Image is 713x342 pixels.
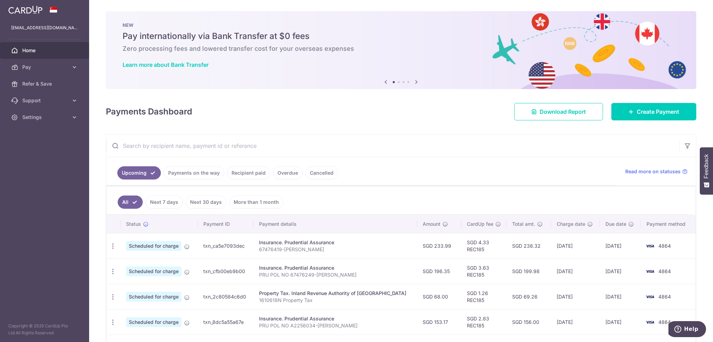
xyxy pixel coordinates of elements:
[461,284,507,309] td: SGD 1.26 REC185
[417,309,461,335] td: SGD 153.17
[461,309,507,335] td: SGD 2.83 REC185
[600,259,641,284] td: [DATE]
[259,315,412,322] div: Insurance. Prudential Assurance
[700,147,713,194] button: Feedback - Show survey
[259,322,412,329] p: PRU POL NO A2256034-[PERSON_NAME]
[643,318,657,326] img: Bank Card
[126,317,181,327] span: Scheduled for charge
[637,108,679,116] span: Create Payment
[643,267,657,276] img: Bank Card
[643,242,657,250] img: Bank Card
[106,11,696,89] img: Bank transfer banner
[643,293,657,301] img: Bank Card
[273,166,303,180] a: Overdue
[259,271,412,278] p: PRU POL NO 67476249-[PERSON_NAME]
[198,309,253,335] td: txn_8dc5a55a67e
[22,47,68,54] span: Home
[507,233,551,259] td: SGD 238.32
[126,292,181,302] span: Scheduled for charge
[557,221,585,228] span: Charge date
[123,45,680,53] h6: Zero processing fees and lowered transfer cost for your overseas expenses
[22,64,68,71] span: Pay
[668,321,706,339] iframe: Opens a widget where you can find more information
[106,105,192,118] h4: Payments Dashboard
[123,31,680,42] h5: Pay internationally via Bank Transfer at $0 fees
[259,264,412,271] div: Insurance. Prudential Assurance
[600,309,641,335] td: [DATE]
[467,221,493,228] span: CardUp fee
[625,168,688,175] a: Read more on statuses
[8,6,42,14] img: CardUp
[507,259,551,284] td: SGD 199.98
[117,166,161,180] a: Upcoming
[600,284,641,309] td: [DATE]
[259,246,412,253] p: 67476419-[PERSON_NAME]
[507,309,551,335] td: SGD 156.00
[600,233,641,259] td: [DATE]
[164,166,224,180] a: Payments on the way
[126,241,181,251] span: Scheduled for charge
[461,259,507,284] td: SGD 3.63 REC185
[507,284,551,309] td: SGD 69.26
[198,284,253,309] td: txn_2c80584c6d0
[703,154,710,178] span: Feedback
[123,22,680,28] p: NEW
[551,259,600,284] td: [DATE]
[186,196,226,209] a: Next 30 days
[641,215,696,233] th: Payment method
[259,297,412,304] p: 1610618N Property Tax
[22,97,68,104] span: Support
[198,233,253,259] td: txn_ca5e7093dec
[658,319,671,325] span: 4864
[512,221,535,228] span: Total amt.
[106,135,679,157] input: Search by recipient name, payment id or reference
[461,233,507,259] td: SGD 4.33 REC185
[118,196,143,209] a: All
[514,103,603,120] a: Download Report
[417,233,461,259] td: SGD 233.99
[551,309,600,335] td: [DATE]
[227,166,270,180] a: Recipient paid
[658,268,671,274] span: 4864
[658,243,671,249] span: 4864
[253,215,417,233] th: Payment details
[259,290,412,297] div: Property Tax. Inland Revenue Authority of [GEOGRAPHIC_DATA]
[551,233,600,259] td: [DATE]
[423,221,440,228] span: Amount
[22,114,68,121] span: Settings
[417,284,461,309] td: SGD 68.00
[11,24,78,31] p: [EMAIL_ADDRESS][DOMAIN_NAME]
[611,103,696,120] a: Create Payment
[126,221,141,228] span: Status
[126,267,181,276] span: Scheduled for charge
[146,196,183,209] a: Next 7 days
[229,196,283,209] a: More than 1 month
[198,215,253,233] th: Payment ID
[417,259,461,284] td: SGD 196.35
[551,284,600,309] td: [DATE]
[625,168,681,175] span: Read more on statuses
[605,221,626,228] span: Due date
[305,166,338,180] a: Cancelled
[198,259,253,284] td: txn_cfb00eb9b00
[540,108,586,116] span: Download Report
[658,294,671,300] span: 4864
[259,239,412,246] div: Insurance. Prudential Assurance
[22,80,68,87] span: Refer & Save
[123,61,209,68] a: Learn more about Bank Transfer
